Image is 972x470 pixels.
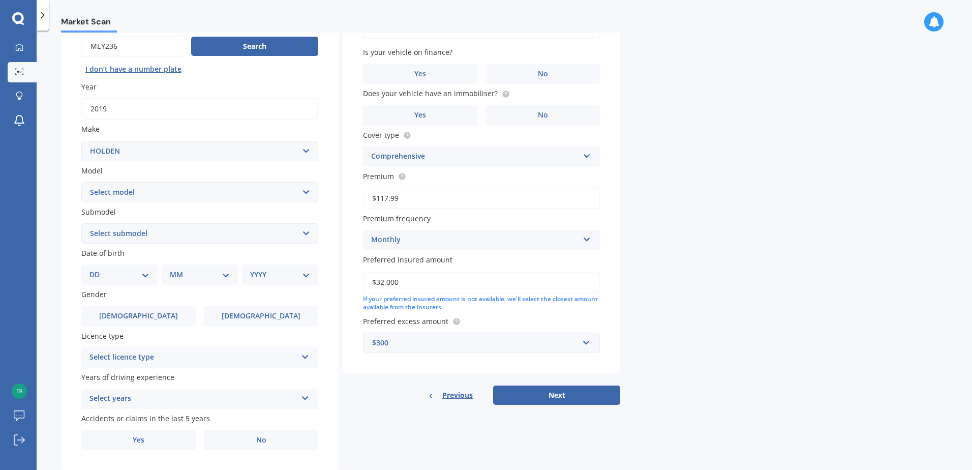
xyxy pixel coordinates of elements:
[363,130,399,140] span: Cover type
[363,171,394,181] span: Premium
[89,393,297,405] div: Select years
[81,166,103,175] span: Model
[81,61,186,77] button: I don’t have a number plate
[89,351,297,364] div: Select licence type
[81,36,187,57] input: Enter plate number
[81,248,125,258] span: Date of birth
[371,151,579,163] div: Comprehensive
[363,316,448,326] span: Preferred excess amount
[81,331,124,341] span: Licence type
[363,295,600,312] div: If your preferred insured amount is not available, we'll select the closest amount available from...
[538,111,548,120] span: No
[191,37,318,56] button: Search
[363,89,498,99] span: Does your vehicle have an immobiliser?
[363,214,431,223] span: Premium frequency
[81,372,174,382] span: Years of driving experience
[81,414,210,423] span: Accidents or claims in the last 5 years
[363,188,600,209] input: Enter premium
[81,125,100,134] span: Make
[99,312,178,320] span: [DEMOGRAPHIC_DATA]
[538,70,548,78] span: No
[414,70,426,78] span: Yes
[363,47,452,57] span: Is your vehicle on finance?
[133,436,144,445] span: Yes
[12,384,27,399] img: 567cbad698df1a19d44b65c11155c55b
[81,82,97,92] span: Year
[442,388,473,403] span: Previous
[493,386,620,405] button: Next
[363,272,600,293] input: Enter amount
[256,436,266,445] span: No
[414,111,426,120] span: Yes
[81,98,318,120] input: YYYY
[81,207,116,217] span: Submodel
[372,337,579,348] div: $300
[61,17,117,31] span: Market Scan
[371,234,579,246] div: Monthly
[81,290,107,300] span: Gender
[222,312,300,320] span: [DEMOGRAPHIC_DATA]
[363,255,452,265] span: Preferred insured amount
